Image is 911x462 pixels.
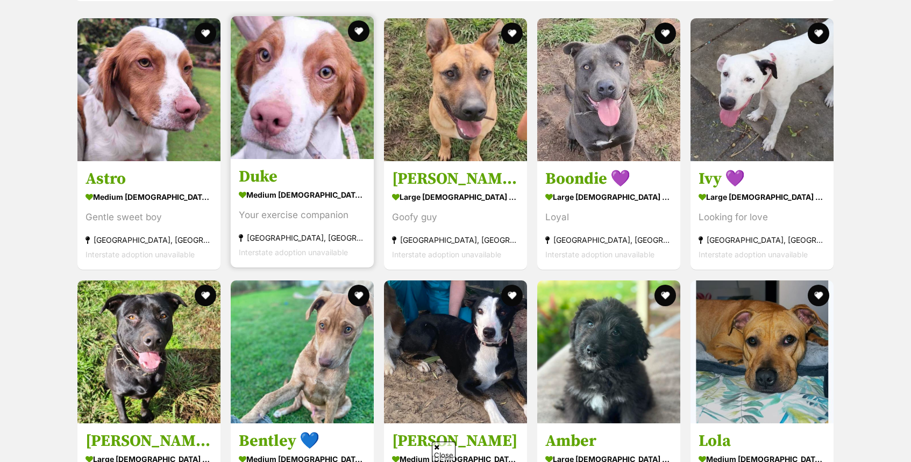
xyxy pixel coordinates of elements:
div: [GEOGRAPHIC_DATA], [GEOGRAPHIC_DATA] [699,233,825,248]
h3: Boondie 💜 [545,169,672,190]
div: medium [DEMOGRAPHIC_DATA] Dog [86,190,212,205]
button: favourite [808,23,829,44]
div: [GEOGRAPHIC_DATA], [GEOGRAPHIC_DATA] [239,231,366,246]
span: Interstate adoption unavailable [86,250,195,259]
h3: Ivy 💜 [699,169,825,190]
button: favourite [654,23,676,44]
span: Close [432,442,455,460]
h3: Astro [86,169,212,190]
button: favourite [348,285,369,306]
button: favourite [654,285,676,306]
button: favourite [195,23,216,44]
div: Looking for love [699,211,825,225]
button: favourite [501,285,523,306]
h3: [PERSON_NAME] [392,431,519,451]
img: Astro [77,18,220,161]
div: Your exercise companion [239,208,366,223]
div: large [DEMOGRAPHIC_DATA] Dog [545,190,672,205]
h3: Bentley 💙 [239,431,366,451]
h3: Amber [545,431,672,451]
img: Amber [537,280,680,423]
div: large [DEMOGRAPHIC_DATA] Dog [699,190,825,205]
div: medium [DEMOGRAPHIC_DATA] Dog [239,187,366,203]
span: Interstate adoption unavailable [699,250,808,259]
h3: Duke [239,167,366,187]
a: Duke medium [DEMOGRAPHIC_DATA] Dog Your exercise companion [GEOGRAPHIC_DATA], [GEOGRAPHIC_DATA] I... [231,159,374,268]
img: Bentley 💙 [231,280,374,423]
span: Interstate adoption unavailable [545,250,654,259]
span: Interstate adoption unavailable [392,250,501,259]
img: Ivy 💜 [691,18,834,161]
div: [GEOGRAPHIC_DATA], [GEOGRAPHIC_DATA] [86,233,212,248]
h3: [PERSON_NAME] 💜 [86,431,212,451]
button: favourite [501,23,523,44]
img: Bonnie [384,280,527,423]
span: Interstate adoption unavailable [239,248,348,257]
img: Duke [231,16,374,159]
h3: [PERSON_NAME] 💜 [392,169,519,190]
button: favourite [195,285,216,306]
a: Ivy 💜 large [DEMOGRAPHIC_DATA] Dog Looking for love [GEOGRAPHIC_DATA], [GEOGRAPHIC_DATA] Intersta... [691,161,834,270]
img: Bruno 💜 [384,18,527,161]
h3: Lola [699,431,825,451]
div: large [DEMOGRAPHIC_DATA] Dog [392,190,519,205]
div: Gentle sweet boy [86,211,212,225]
img: Boondie 💜 [537,18,680,161]
img: Lola [691,280,834,423]
a: [PERSON_NAME] 💜 large [DEMOGRAPHIC_DATA] Dog Goofy guy [GEOGRAPHIC_DATA], [GEOGRAPHIC_DATA] Inter... [384,161,527,270]
div: [GEOGRAPHIC_DATA], [GEOGRAPHIC_DATA] [545,233,672,248]
a: Boondie 💜 large [DEMOGRAPHIC_DATA] Dog Loyal [GEOGRAPHIC_DATA], [GEOGRAPHIC_DATA] Interstate adop... [537,161,680,270]
button: favourite [348,20,369,42]
div: Loyal [545,211,672,225]
a: Astro medium [DEMOGRAPHIC_DATA] Dog Gentle sweet boy [GEOGRAPHIC_DATA], [GEOGRAPHIC_DATA] Interst... [77,161,220,270]
div: [GEOGRAPHIC_DATA], [GEOGRAPHIC_DATA] [392,233,519,248]
button: favourite [808,285,829,306]
img: George 💜 [77,280,220,423]
div: Goofy guy [392,211,519,225]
